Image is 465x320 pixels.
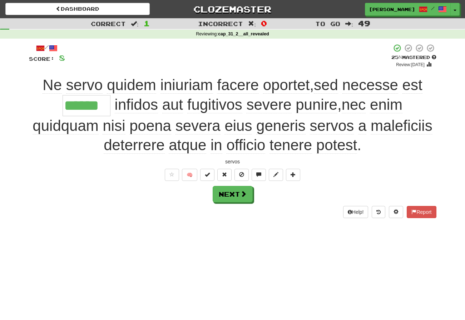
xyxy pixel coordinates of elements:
[29,56,55,62] span: Score:
[314,77,338,94] span: sed
[200,169,214,181] button: Set this sentence to 100% Mastered (alt+m)
[217,77,259,94] span: facere
[104,137,164,154] span: deterrere
[342,96,366,113] span: nec
[407,206,436,218] button: Report
[263,77,310,94] span: oportet
[107,77,156,94] span: quidem
[315,20,340,27] span: To go
[269,137,312,154] span: tenere
[33,117,98,134] span: quidquam
[198,20,243,27] span: Incorrect
[226,137,265,154] span: officio
[162,96,183,113] span: aut
[43,77,422,94] span: ,
[358,19,370,28] span: 49
[248,21,256,27] span: :
[224,117,252,134] span: eius
[431,6,435,11] span: /
[115,96,158,113] span: infidos
[144,19,150,28] span: 1
[343,206,368,218] button: Help!
[269,169,283,181] button: Edit sentence (alt+d)
[211,137,222,154] span: in
[131,21,139,27] span: :
[29,158,436,165] div: servos
[358,117,366,134] span: a
[345,21,353,27] span: :
[217,169,232,181] button: Reset to 0% Mastered (alt+r)
[160,77,213,94] span: iniuriam
[286,169,300,181] button: Add to collection (alt+a)
[218,31,269,36] strong: cap_31_2__all_revealed
[59,53,65,62] span: 8
[43,77,62,94] span: Ne
[396,62,425,67] small: Review: [DATE]
[160,3,305,15] a: Clozemaster
[316,137,357,154] span: potest
[372,206,385,218] button: Round history (alt+y)
[370,96,402,113] span: enim
[391,54,436,61] div: Mastered
[165,169,179,181] button: Favorite sentence (alt+f)
[182,169,197,181] button: 🧠
[129,117,171,134] span: poena
[103,117,125,134] span: nisi
[213,186,253,202] button: Next
[369,6,415,13] span: [PERSON_NAME]
[402,77,422,94] span: est
[33,96,432,154] span: , .
[391,54,402,60] span: 25 %
[5,3,150,15] a: Dashboard
[66,77,103,94] span: servo
[234,169,249,181] button: Ignore sentence (alt+i)
[246,96,291,113] span: severe
[296,96,337,113] span: punire
[169,137,206,154] span: atque
[252,169,266,181] button: Discuss sentence (alt+u)
[342,77,398,94] span: necesse
[91,20,126,27] span: Correct
[256,117,306,134] span: generis
[29,44,65,53] div: /
[365,3,451,16] a: [PERSON_NAME] /
[310,117,354,134] span: servos
[261,19,267,28] span: 0
[371,117,432,134] span: maleficiis
[187,96,242,113] span: fugitivos
[175,117,221,134] span: severa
